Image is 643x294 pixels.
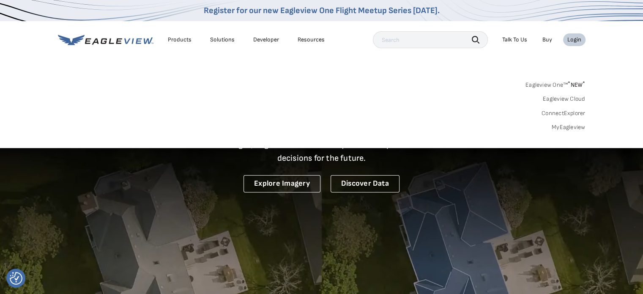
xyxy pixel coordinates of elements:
[552,124,586,131] a: MyEagleview
[244,175,320,192] a: Explore Imagery
[253,36,279,44] a: Developer
[525,79,586,88] a: Eagleview One™*NEW*
[373,31,488,48] input: Search
[568,81,585,88] span: NEW
[210,36,235,44] div: Solutions
[168,36,192,44] div: Products
[567,36,581,44] div: Login
[10,272,22,285] img: Revisit consent button
[502,36,527,44] div: Talk To Us
[10,272,22,285] button: Consent Preferences
[331,175,399,192] a: Discover Data
[298,36,325,44] div: Resources
[204,5,440,16] a: Register for our new Eagleview One Flight Meetup Series [DATE].
[543,95,586,103] a: Eagleview Cloud
[542,36,552,44] a: Buy
[542,110,586,117] a: ConnectExplorer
